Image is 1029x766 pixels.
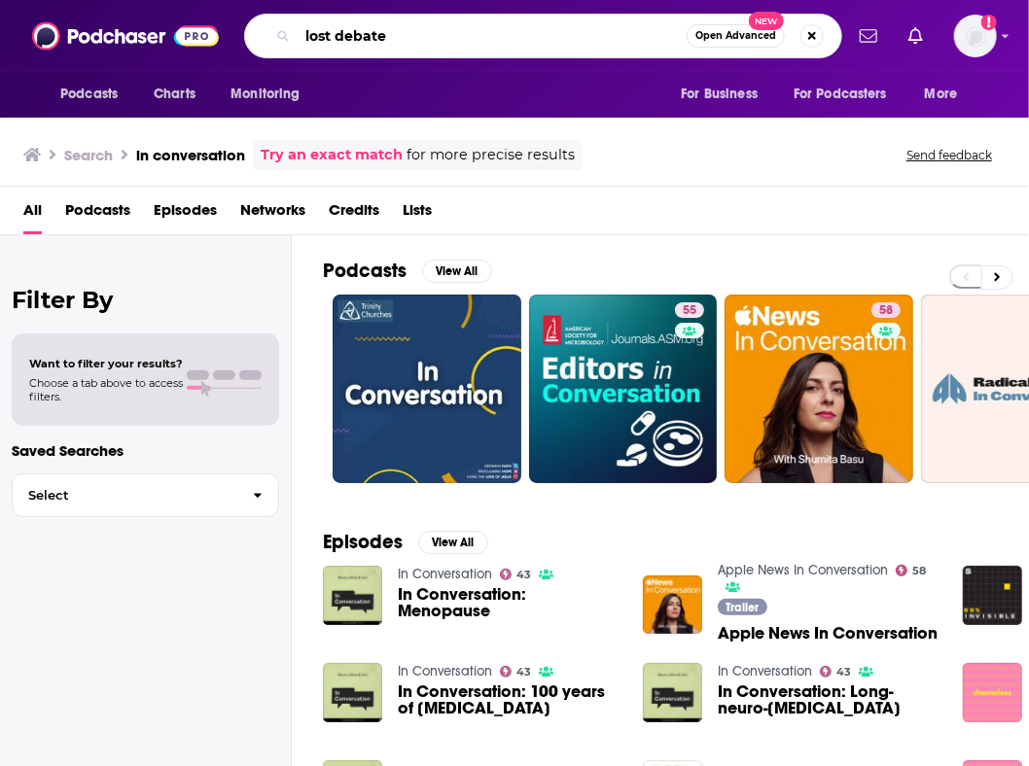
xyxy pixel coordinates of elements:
[726,602,759,613] span: Trailer
[23,194,42,234] a: All
[718,683,940,716] span: In Conversation: Long-neuro-[MEDICAL_DATA]
[500,666,532,678] a: 43
[675,302,704,318] a: 55
[418,531,488,554] button: View All
[963,663,1022,722] img: IN CONVERSATION: Annie Nolan
[912,567,926,575] span: 58
[896,565,927,576] a: 58
[681,81,758,108] span: For Business
[65,194,130,234] a: Podcasts
[217,76,325,113] button: open menu
[954,15,997,57] img: User Profile
[725,295,913,483] a: 58
[154,81,195,108] span: Charts
[687,24,785,48] button: Open AdvancedNew
[398,683,620,716] a: In Conversation: 100 years of insulin
[47,76,143,113] button: open menu
[398,586,620,619] a: In Conversation: Menopause
[323,663,382,722] img: In Conversation: 100 years of insulin
[298,20,687,52] input: Search podcasts, credits, & more...
[398,683,620,716] span: In Conversation: 100 years of [MEDICAL_DATA]
[323,259,492,283] a: PodcastsView All
[32,17,219,54] img: Podchaser - Follow, Share and Rate Podcasts
[954,15,997,57] span: Logged in as smeizlik
[231,81,300,108] span: Monitoring
[323,530,488,554] a: EpisodesView All
[981,15,997,30] svg: Add a profile image
[516,571,531,579] span: 43
[323,530,403,554] h2: Episodes
[820,666,852,678] a: 43
[925,81,958,108] span: More
[718,625,938,642] a: Apple News In Conversation
[667,76,782,113] button: open menu
[718,663,812,679] a: In Conversation
[403,194,432,234] a: Lists
[718,562,888,578] a: Apple News In Conversation
[407,144,575,166] span: for more precise results
[64,146,113,164] h3: Search
[901,19,931,52] a: Show notifications dropdown
[643,663,702,722] img: In Conversation: Long-neuro-COVID
[12,473,279,517] button: Select
[323,566,382,625] img: In Conversation: Menopause
[963,566,1022,625] img: Roman, Elliott, and Robert Caro: Live in Conversation
[643,575,702,635] img: Apple News In Conversation
[836,668,851,677] span: 43
[398,663,492,679] a: In Conversation
[794,81,887,108] span: For Podcasters
[60,81,118,108] span: Podcasts
[901,147,998,163] button: Send feedback
[398,566,492,582] a: In Conversation
[516,668,531,677] span: 43
[29,357,183,370] span: Want to filter your results?
[871,302,901,318] a: 58
[954,15,997,57] button: Show profile menu
[911,76,982,113] button: open menu
[240,194,305,234] a: Networks
[500,569,532,580] a: 43
[879,301,893,321] span: 58
[261,144,403,166] a: Try an exact match
[749,12,784,30] span: New
[244,14,842,58] div: Search podcasts, credits, & more...
[323,259,407,283] h2: Podcasts
[329,194,379,234] a: Credits
[141,76,207,113] a: Charts
[29,376,183,403] span: Choose a tab above to access filters.
[852,19,885,52] a: Show notifications dropdown
[12,286,279,314] h2: Filter By
[718,683,940,716] a: In Conversation: Long-neuro-COVID
[781,76,915,113] button: open menu
[154,194,217,234] a: Episodes
[683,301,696,321] span: 55
[529,295,718,483] a: 55
[13,489,237,502] span: Select
[12,441,279,460] p: Saved Searches
[422,260,492,283] button: View All
[695,31,776,41] span: Open Advanced
[136,146,245,164] h3: in conversation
